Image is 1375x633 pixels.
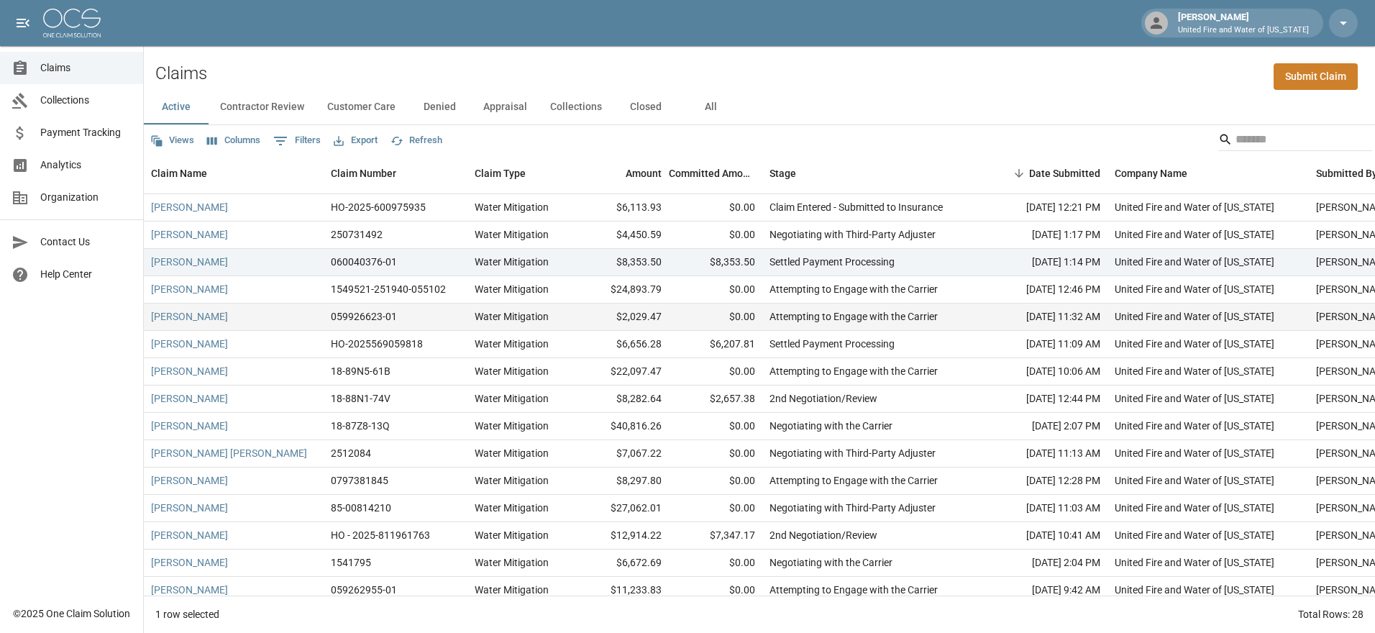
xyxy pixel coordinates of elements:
[575,331,669,358] div: $6,656.28
[669,386,762,413] div: $2,657.38
[475,528,549,542] div: Water Mitigation
[1115,391,1274,406] div: United Fire and Water of Louisiana
[978,440,1107,468] div: [DATE] 11:13 AM
[978,304,1107,331] div: [DATE] 11:32 AM
[9,9,37,37] button: open drawer
[316,90,407,124] button: Customer Care
[978,331,1107,358] div: [DATE] 11:09 AM
[978,249,1107,276] div: [DATE] 1:14 PM
[762,153,978,193] div: Stage
[626,153,662,193] div: Amount
[1115,419,1274,433] div: United Fire and Water of Louisiana
[978,153,1107,193] div: Date Submitted
[1115,309,1274,324] div: United Fire and Water of Louisiana
[331,282,446,296] div: 1549521-251940-055102
[151,309,228,324] a: [PERSON_NAME]
[769,337,895,351] div: Settled Payment Processing
[669,304,762,331] div: $0.00
[475,473,549,488] div: Water Mitigation
[151,227,228,242] a: [PERSON_NAME]
[978,222,1107,249] div: [DATE] 1:17 PM
[769,446,936,460] div: Negotiating with Third-Party Adjuster
[575,194,669,222] div: $6,113.93
[331,309,397,324] div: 059926623-01
[1298,607,1363,621] div: Total Rows: 28
[209,90,316,124] button: Contractor Review
[769,501,936,515] div: Negotiating with Third-Party Adjuster
[769,528,877,542] div: 2nd Negotiation/Review
[978,194,1107,222] div: [DATE] 12:21 PM
[204,129,264,152] button: Select columns
[1115,473,1274,488] div: United Fire and Water of Louisiana
[575,386,669,413] div: $8,282.64
[978,577,1107,604] div: [DATE] 9:42 AM
[151,501,228,515] a: [PERSON_NAME]
[769,227,936,242] div: Negotiating with Third-Party Adjuster
[1115,501,1274,515] div: United Fire and Water of Louisiana
[769,473,938,488] div: Attempting to Engage with the Carrier
[669,495,762,522] div: $0.00
[769,200,943,214] div: Claim Entered - Submitted to Insurance
[978,550,1107,577] div: [DATE] 2:04 PM
[769,391,877,406] div: 2nd Negotiation/Review
[475,227,549,242] div: Water Mitigation
[1274,63,1358,90] a: Submit Claim
[155,63,207,84] h2: Claims
[13,606,130,621] div: © 2025 One Claim Solution
[769,555,892,570] div: Negotiating with the Carrier
[978,358,1107,386] div: [DATE] 10:06 AM
[978,413,1107,440] div: [DATE] 2:07 PM
[475,153,526,193] div: Claim Type
[978,468,1107,495] div: [DATE] 12:28 PM
[669,331,762,358] div: $6,207.81
[151,153,207,193] div: Claim Name
[151,583,228,597] a: [PERSON_NAME]
[40,125,132,140] span: Payment Tracking
[669,276,762,304] div: $0.00
[387,129,446,152] button: Refresh
[575,276,669,304] div: $24,893.79
[575,495,669,522] div: $27,062.01
[475,337,549,351] div: Water Mitigation
[475,282,549,296] div: Water Mitigation
[475,446,549,460] div: Water Mitigation
[669,249,762,276] div: $8,353.50
[1115,583,1274,597] div: United Fire and Water of Louisiana
[1115,227,1274,242] div: United Fire and Water of Louisiana
[978,495,1107,522] div: [DATE] 11:03 AM
[475,555,549,570] div: Water Mitigation
[407,90,472,124] button: Denied
[475,364,549,378] div: Water Mitigation
[669,468,762,495] div: $0.00
[575,249,669,276] div: $8,353.50
[151,391,228,406] a: [PERSON_NAME]
[151,419,228,433] a: [PERSON_NAME]
[151,528,228,542] a: [PERSON_NAME]
[151,446,307,460] a: [PERSON_NAME] [PERSON_NAME]
[475,255,549,269] div: Water Mitigation
[324,153,467,193] div: Claim Number
[539,90,613,124] button: Collections
[144,90,1375,124] div: dynamic tabs
[669,153,762,193] div: Committed Amount
[331,391,390,406] div: 18-88N1-74V
[1115,282,1274,296] div: United Fire and Water of Louisiana
[151,337,228,351] a: [PERSON_NAME]
[40,158,132,173] span: Analytics
[331,200,426,214] div: HO-2025-600975935
[475,391,549,406] div: Water Mitigation
[331,528,430,542] div: HO - 2025-811961763
[1107,153,1309,193] div: Company Name
[155,607,219,621] div: 1 row selected
[331,501,391,515] div: 85-00814210
[669,153,755,193] div: Committed Amount
[978,276,1107,304] div: [DATE] 12:46 PM
[151,255,228,269] a: [PERSON_NAME]
[331,583,397,597] div: 059262955-01
[467,153,575,193] div: Claim Type
[669,413,762,440] div: $0.00
[769,309,938,324] div: Attempting to Engage with the Carrier
[575,468,669,495] div: $8,297.80
[40,234,132,250] span: Contact Us
[769,583,938,597] div: Attempting to Engage with the Carrier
